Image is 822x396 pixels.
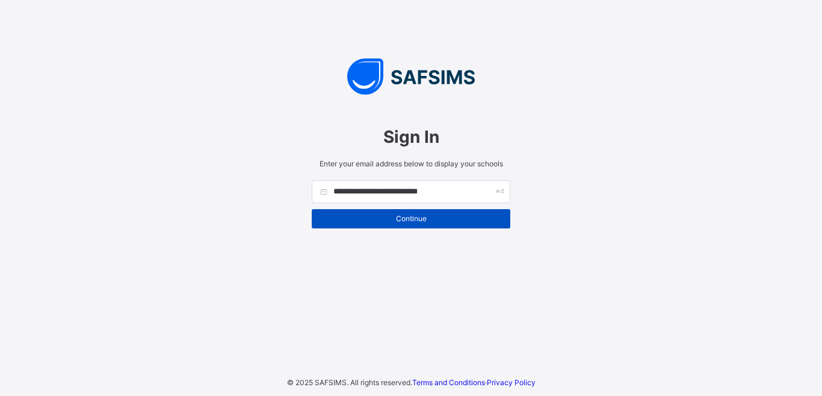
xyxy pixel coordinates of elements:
a: Privacy Policy [487,378,536,387]
span: Enter your email address below to display your schools [312,159,510,168]
span: · [412,378,536,387]
img: SAFSIMS Logo [300,58,522,95]
span: Continue [321,214,501,223]
span: Sign In [312,127,510,147]
span: © 2025 SAFSIMS. All rights reserved. [287,378,412,387]
a: Terms and Conditions [412,378,485,387]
